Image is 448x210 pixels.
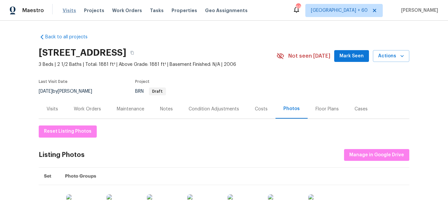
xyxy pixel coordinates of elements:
[398,7,438,14] span: [PERSON_NAME]
[339,52,364,60] span: Mark Seen
[39,89,52,94] span: [DATE]
[135,80,150,84] span: Project
[255,106,268,112] div: Costs
[126,47,138,59] button: Copy Address
[74,106,101,112] div: Work Orders
[378,52,404,60] span: Actions
[296,4,300,10] div: 690
[189,106,239,112] div: Condition Adjustments
[39,125,97,138] button: Reset Listing Photos
[355,106,368,112] div: Cases
[117,106,144,112] div: Maintenance
[39,152,85,158] div: Listing Photos
[288,53,330,59] span: Not seen [DATE]
[311,7,368,14] span: [GEOGRAPHIC_DATA] + 60
[316,106,339,112] div: Floor Plans
[344,149,409,161] button: Manage in Google Drive
[112,7,142,14] span: Work Orders
[22,7,44,14] span: Maestro
[63,7,76,14] span: Visits
[205,7,248,14] span: Geo Assignments
[60,168,409,185] th: Photo Groups
[349,151,404,159] span: Manage in Google Drive
[39,49,126,56] h2: [STREET_ADDRESS]
[334,50,369,62] button: Mark Seen
[39,80,68,84] span: Last Visit Date
[150,8,164,13] span: Tasks
[47,106,58,112] div: Visits
[39,34,102,40] a: Back to all projects
[39,168,60,185] th: Set
[39,61,276,68] span: 3 Beds | 2 1/2 Baths | Total: 1881 ft² | Above Grade: 1881 ft² | Basement Finished: N/A | 2006
[160,106,173,112] div: Notes
[135,89,166,94] span: BRN
[172,7,197,14] span: Properties
[44,127,92,136] span: Reset Listing Photos
[283,105,300,112] div: Photos
[373,50,409,62] button: Actions
[39,87,100,95] div: by [PERSON_NAME]
[150,89,165,93] span: Draft
[84,7,104,14] span: Projects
